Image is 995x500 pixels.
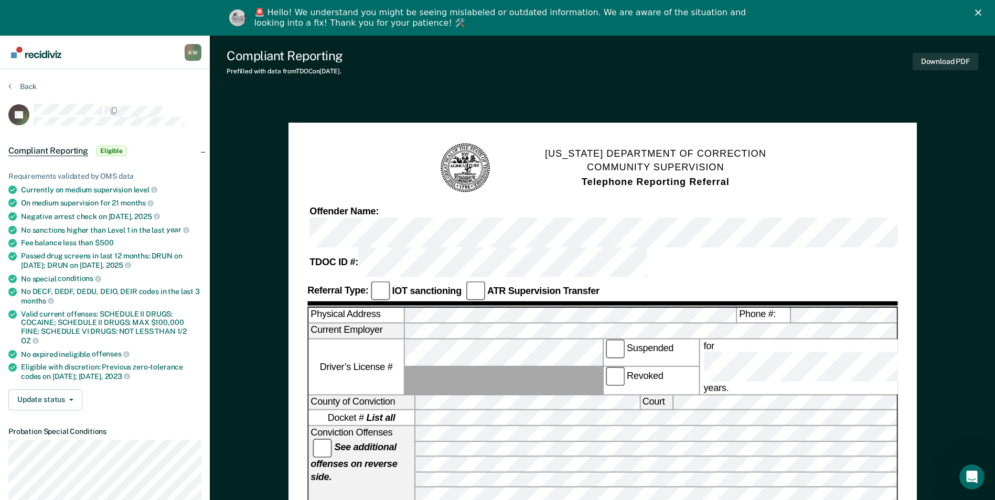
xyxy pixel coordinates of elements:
label: Physical Address [308,308,404,322]
dt: Probation Special Conditions [8,427,201,436]
strong: Telephone Reporting Referral [581,177,729,187]
span: OZ [21,336,39,345]
strong: Referral Type: [307,285,368,296]
div: Currently on medium supervision [21,185,201,194]
div: No expired ineligible [21,350,201,359]
input: ATR Supervision Transfer [466,281,485,300]
img: TN Seal [439,142,492,194]
button: Back [8,82,37,91]
label: Phone #: [737,308,790,322]
label: for years. [701,339,994,394]
span: 2023 [105,372,130,381]
label: County of Conviction [308,395,414,409]
div: Eligible with discretion: Previous zero-tolerance codes on [DATE]; [DATE], [21,363,201,381]
strong: See additional offenses on reverse side. [311,442,397,482]
div: Requirements validated by OMS data [8,172,201,181]
span: conditions [58,274,101,282]
span: level [134,186,157,194]
span: year [166,225,189,234]
div: No special [21,274,201,284]
strong: Offender Name: [309,206,379,217]
button: Profile dropdown button [185,44,201,61]
div: On medium supervision for 21 [21,198,201,208]
img: Recidiviz [11,47,61,58]
label: Suspended [603,339,699,366]
label: Court [640,395,672,409]
iframe: Intercom live chat [959,464,985,490]
span: Docket # [327,411,395,424]
span: $500 [95,238,113,247]
input: Suspended [605,339,624,358]
div: Passed drug screens in last 12 months: DRUN on [DATE]; DRUN on [DATE], [21,252,201,269]
input: IOT sanctioning [370,281,389,300]
span: offenses [92,350,130,358]
strong: TDOC ID #: [309,257,358,268]
strong: ATR Supervision Transfer [487,285,600,296]
strong: List all [366,412,395,423]
span: 2025 [134,212,159,221]
h1: [US_STATE] DEPARTMENT OF CORRECTION COMMUNITY SUPERVISION [545,147,766,190]
span: Compliant Reporting [8,146,88,156]
button: Update status [8,389,82,410]
label: Driver’s License # [308,339,404,394]
button: Download PDF [913,53,978,70]
div: Close [975,9,986,16]
div: Negative arrest check on [DATE], [21,212,201,221]
strong: IOT sanctioning [392,285,461,296]
div: Fee balance less than [21,238,201,247]
span: Eligible [97,146,126,156]
div: 🚨 Hello! We understand you might be seeing mislabeled or outdated information. We are aware of th... [254,7,750,28]
div: Prefilled with data from TDOC on [DATE] . [227,68,343,75]
div: Valid current offenses: SCHEDULE II DRUGS: COCAINE; SCHEDULE II DRUGS: MAX $100,000 FINE; SCHEDUL... [21,310,201,345]
div: Compliant Reporting [227,48,343,63]
input: for years. [703,352,992,382]
div: K W [185,44,201,61]
div: No sanctions higher than Level 1 in the last [21,225,201,235]
span: months [121,199,154,207]
label: Current Employer [308,324,404,338]
span: 2025 [106,261,131,269]
input: See additional offenses on reverse side. [313,439,331,458]
input: Revoked [605,367,624,386]
div: No DECF, DEDF, DEDU, DEIO, DEIR codes in the last 3 [21,287,201,305]
label: Revoked [603,367,699,395]
img: Profile image for Kim [229,9,246,26]
span: months [21,297,54,305]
